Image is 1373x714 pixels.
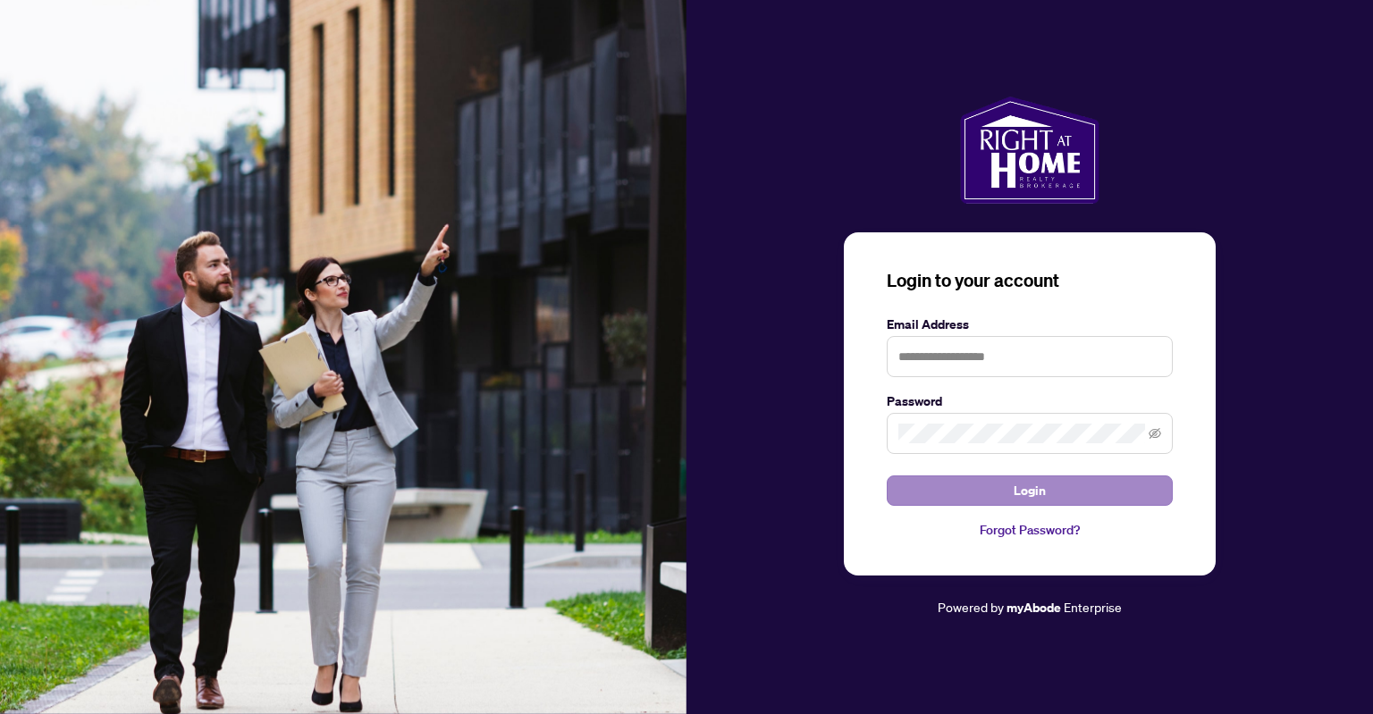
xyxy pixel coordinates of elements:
[887,268,1173,293] h3: Login to your account
[887,520,1173,540] a: Forgot Password?
[887,475,1173,506] button: Login
[960,97,1099,204] img: ma-logo
[1014,476,1046,505] span: Login
[1149,427,1161,440] span: eye-invisible
[1064,599,1122,615] span: Enterprise
[1007,598,1061,617] a: myAbode
[887,315,1173,334] label: Email Address
[938,599,1004,615] span: Powered by
[887,391,1173,411] label: Password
